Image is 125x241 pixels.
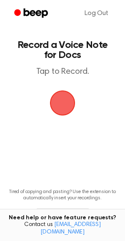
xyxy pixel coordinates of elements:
p: Tired of copying and pasting? Use the extension to automatically insert your recordings. [7,189,118,201]
span: Contact us [5,221,120,236]
p: Tap to Record. [15,67,110,77]
h1: Record a Voice Note for Docs [15,40,110,60]
img: Beep Logo [50,90,75,115]
a: [EMAIL_ADDRESS][DOMAIN_NAME] [40,222,101,235]
a: Log Out [76,3,117,23]
a: Beep [8,5,55,22]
